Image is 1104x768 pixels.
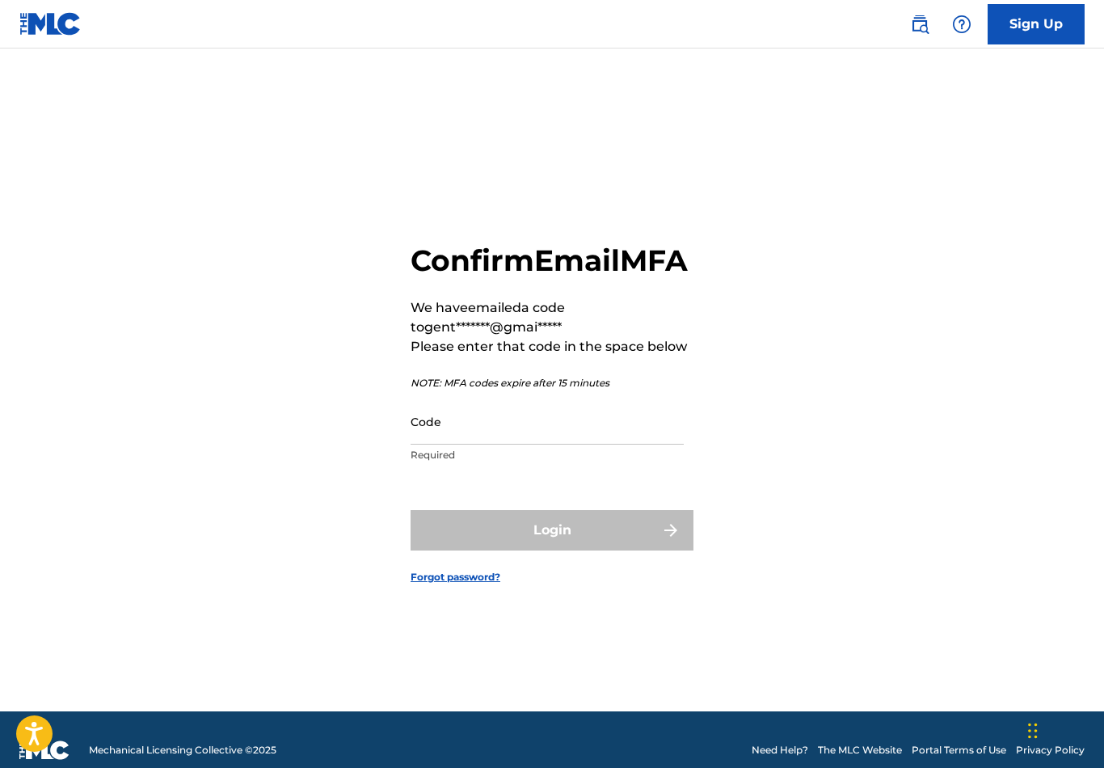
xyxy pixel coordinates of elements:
[818,743,902,757] a: The MLC Website
[411,448,684,462] p: Required
[910,15,929,34] img: search
[1016,743,1085,757] a: Privacy Policy
[988,4,1085,44] a: Sign Up
[19,12,82,36] img: MLC Logo
[1028,707,1038,755] div: Drag
[411,337,693,357] p: Please enter that code in the space below
[952,15,971,34] img: help
[1023,690,1104,768] iframe: Chat Widget
[19,741,70,760] img: logo
[411,570,500,584] a: Forgot password?
[411,243,693,279] h2: Confirm Email MFA
[904,8,936,40] a: Public Search
[411,376,693,390] p: NOTE: MFA codes expire after 15 minutes
[89,743,276,757] span: Mechanical Licensing Collective © 2025
[752,743,808,757] a: Need Help?
[946,8,978,40] div: Help
[912,743,1006,757] a: Portal Terms of Use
